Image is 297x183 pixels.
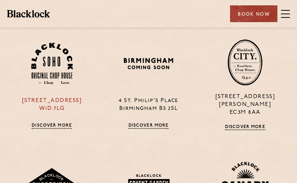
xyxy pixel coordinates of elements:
img: Soho-stamp-default.svg [31,43,73,85]
div: Book Now [230,5,277,22]
p: 4 St. Philip's Place Birmingham B3 2SL [105,97,191,112]
img: City-stamp-default.svg [228,39,262,86]
p: [STREET_ADDRESS][PERSON_NAME] EC3M 8AA [202,93,288,116]
a: Discover More [129,123,169,129]
a: Discover More [225,124,265,130]
img: BL_Textured_Logo-footer-cropped.svg [7,10,50,17]
img: BIRMINGHAM-P22_-e1747915156957.png [123,56,174,71]
a: Discover More [32,123,72,129]
p: [STREET_ADDRESS] W1D 7LG [9,97,95,112]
